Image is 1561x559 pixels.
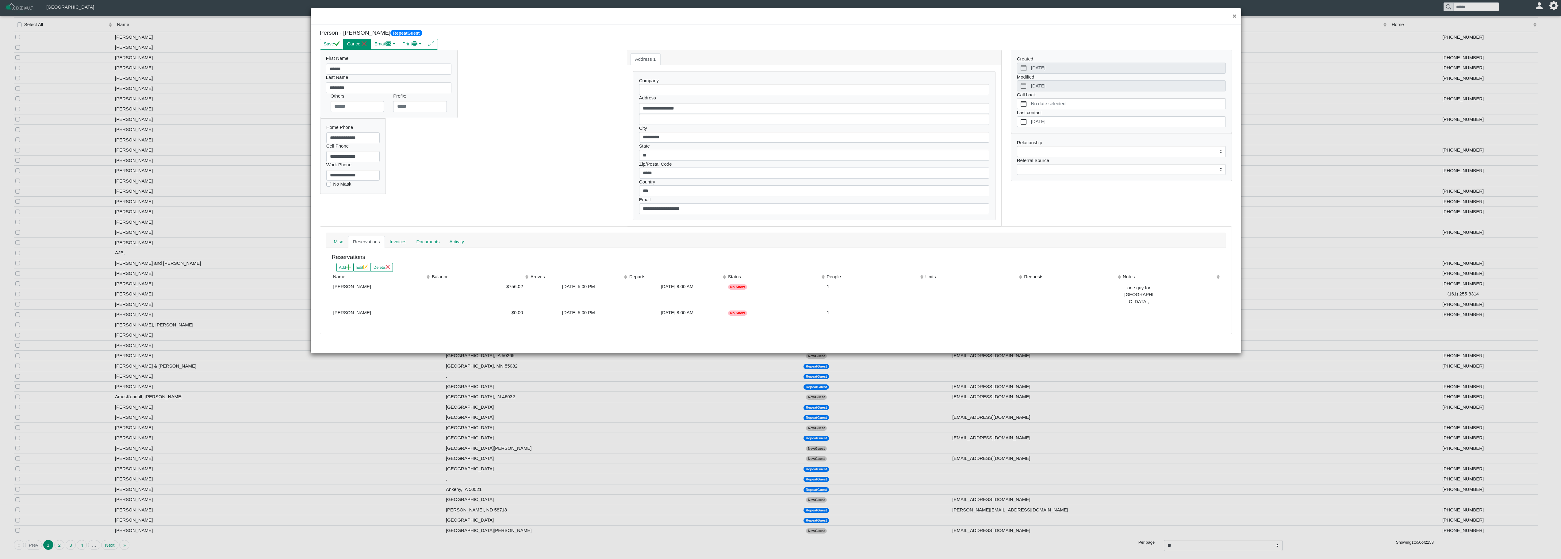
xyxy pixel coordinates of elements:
h6: Cell Phone [326,143,380,149]
a: Activity [444,236,469,248]
div: Requests [1024,273,1117,280]
h6: First Name [326,56,451,61]
svg: x [385,264,390,269]
h6: Home Phone [326,125,380,130]
label: No Mask [333,181,351,188]
div: Arrives [531,273,623,280]
label: [DATE] [1030,117,1225,127]
td: 1 [825,282,924,308]
td: [PERSON_NAME] [332,308,431,318]
a: Reservations [348,236,385,248]
label: No date selected [1030,98,1225,109]
div: [DATE] 5:00 PM [531,283,626,290]
svg: pencil square [363,264,368,269]
div: $0.00 [432,309,527,316]
svg: arrows angle expand [428,41,434,47]
button: Emailenvelope fill [370,39,399,50]
div: [DATE] 8:00 AM [629,309,725,316]
div: one guy for [GEOGRAPHIC_DATA], asigned to [GEOGRAPHIC_DATA] [1123,283,1154,306]
div: Created Modified Call back Last contact [1011,50,1232,133]
h6: Prefix: [393,93,447,99]
h6: Last Name [326,75,451,80]
a: Documents [412,236,445,248]
button: calendar [1017,98,1030,109]
div: Relationship Referral Source [1011,133,1232,181]
svg: x [361,41,367,47]
a: Address 1 [630,53,661,66]
div: Balance [432,273,525,280]
span: RepeatGuest [390,30,422,36]
svg: calendar [1021,119,1026,125]
div: Status [728,273,821,280]
td: [PERSON_NAME] [332,282,431,308]
div: Departs [629,273,722,280]
h5: Reservations [332,254,365,261]
h6: Work Phone [326,162,380,168]
div: Units [925,273,1018,280]
button: Cancelx [343,39,371,50]
div: Notes [1123,273,1216,280]
svg: calendar [1021,101,1026,107]
button: Editpencil square [354,263,371,272]
svg: plus [346,264,351,269]
div: [DATE] 5:00 PM [531,309,626,316]
h5: Person - [PERSON_NAME] [320,29,771,37]
button: Deletex [371,263,393,272]
div: People [827,273,919,280]
button: Savecheck [320,39,343,50]
td: 1 [825,308,924,318]
button: Printprinter fill [399,39,425,50]
h6: Others [331,93,384,99]
div: Name [333,273,426,280]
div: [DATE] 8:00 AM [629,283,725,290]
div: $756.02 [432,283,527,290]
button: Close [1228,8,1241,25]
h6: Address [639,95,990,101]
svg: check [334,41,340,47]
button: arrows angle expand [425,39,438,50]
a: Invoices [385,236,412,248]
button: Addplus [336,263,354,272]
div: Company City State Zip/Postal Code Country Email [633,71,995,220]
button: calendar [1017,117,1030,127]
svg: envelope fill [386,41,392,47]
a: Misc [329,236,348,248]
svg: printer fill [412,41,418,47]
